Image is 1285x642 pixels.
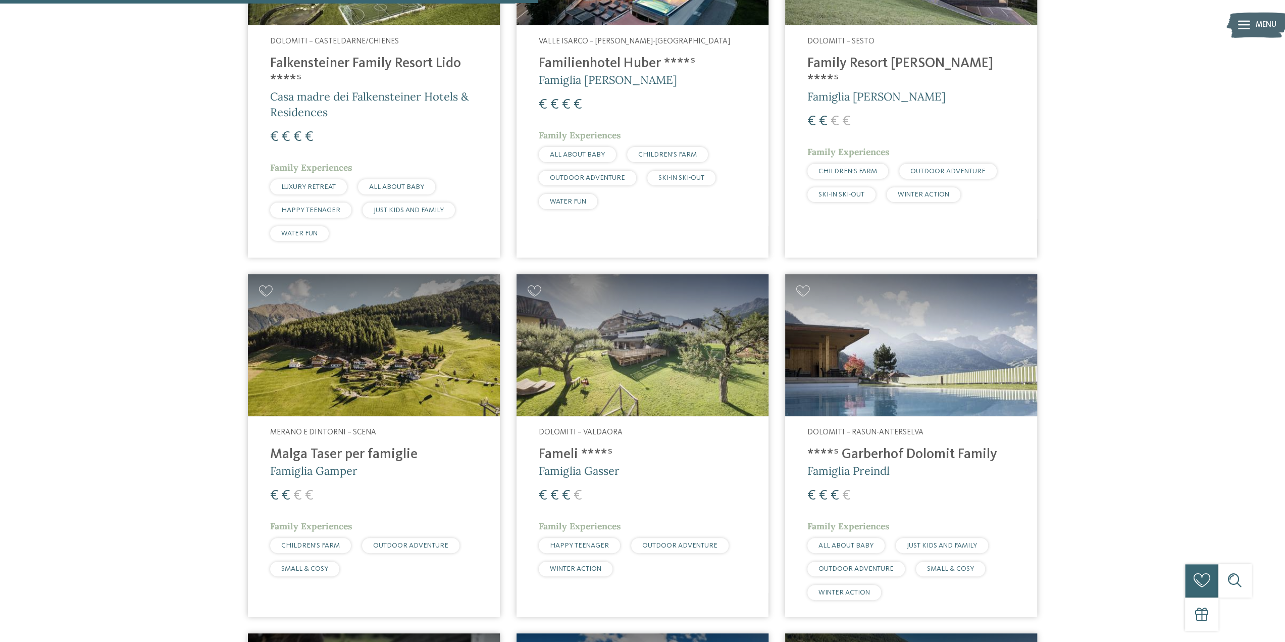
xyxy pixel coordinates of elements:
[539,488,547,503] span: €
[539,37,730,45] span: Valle Isarco – [PERSON_NAME]-[GEOGRAPHIC_DATA]
[281,207,340,214] span: HAPPY TEENAGER
[539,97,547,112] span: €
[293,488,302,503] span: €
[270,464,357,478] span: Famiglia Gamper
[293,130,302,144] span: €
[807,464,890,478] span: Famiglia Preindl
[818,168,877,175] span: CHILDREN’S FARM
[807,520,890,532] span: Family Experiences
[248,274,500,616] a: Cercate un hotel per famiglie? Qui troverete solo i migliori! Merano e dintorni – Scena Malga Tas...
[550,174,625,181] span: OUTDOOR ADVENTURE
[807,488,816,503] span: €
[539,73,677,87] span: Famiglia [PERSON_NAME]
[270,37,399,45] span: Dolomiti – Casteldarne/Chienes
[562,488,571,503] span: €
[305,130,314,144] span: €
[550,151,605,158] span: ALL ABOUT BABY
[898,191,949,198] span: WINTER ACTION
[831,114,839,129] span: €
[282,488,290,503] span: €
[550,198,586,205] span: WATER FUN
[927,565,974,572] span: SMALL & COSY
[807,146,890,158] span: Family Experiences
[539,428,623,436] span: Dolomiti – Valdaora
[281,183,336,190] span: LUXURY RETREAT
[807,114,816,129] span: €
[574,488,582,503] span: €
[818,565,894,572] span: OUTDOOR ADVENTURE
[539,520,621,532] span: Family Experiences
[831,488,839,503] span: €
[248,274,500,416] img: Cercate un hotel per famiglie? Qui troverete solo i migliori!
[281,565,328,572] span: SMALL & COSY
[785,274,1037,416] img: Cercate un hotel per famiglie? Qui troverete solo i migliori!
[281,230,318,237] span: WATER FUN
[270,520,352,532] span: Family Experiences
[818,589,870,596] span: WINTER ACTION
[807,37,875,45] span: Dolomiti – Sesto
[270,428,376,436] span: Merano e dintorni – Scena
[270,89,469,119] span: Casa madre dei Falkensteiner Hotels & Residences
[373,542,448,549] span: OUTDOOR ADVENTURE
[910,168,986,175] span: OUTDOOR ADVENTURE
[642,542,717,549] span: OUTDOOR ADVENTURE
[270,447,478,463] h4: Malga Taser per famiglie
[550,542,609,549] span: HAPPY TEENAGER
[818,542,873,549] span: ALL ABOUT BABY
[270,56,478,89] h4: Falkensteiner Family Resort Lido ****ˢ
[550,565,601,572] span: WINTER ACTION
[842,114,851,129] span: €
[819,114,828,129] span: €
[270,130,279,144] span: €
[517,274,768,416] img: Cercate un hotel per famiglie? Qui troverete solo i migliori!
[539,129,621,141] span: Family Experiences
[818,191,864,198] span: SKI-IN SKI-OUT
[807,56,1015,89] h4: Family Resort [PERSON_NAME] ****ˢ
[638,151,697,158] span: CHILDREN’S FARM
[539,464,620,478] span: Famiglia Gasser
[550,97,559,112] span: €
[819,488,828,503] span: €
[842,488,851,503] span: €
[785,274,1037,616] a: Cercate un hotel per famiglie? Qui troverete solo i migliori! Dolomiti – Rasun-Anterselva ****ˢ G...
[550,488,559,503] span: €
[270,162,352,173] span: Family Experiences
[281,542,340,549] span: CHILDREN’S FARM
[907,542,977,549] span: JUST KIDS AND FAMILY
[539,56,746,72] h4: Familienhotel Huber ****ˢ
[517,274,768,616] a: Cercate un hotel per famiglie? Qui troverete solo i migliori! Dolomiti – Valdaora Fameli ****ˢ Fa...
[658,174,704,181] span: SKI-IN SKI-OUT
[282,130,290,144] span: €
[574,97,582,112] span: €
[807,447,1015,463] h4: ****ˢ Garberhof Dolomit Family
[369,183,424,190] span: ALL ABOUT BABY
[807,428,923,436] span: Dolomiti – Rasun-Anterselva
[562,97,571,112] span: €
[374,207,444,214] span: JUST KIDS AND FAMILY
[305,488,314,503] span: €
[807,89,946,104] span: Famiglia [PERSON_NAME]
[270,488,279,503] span: €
